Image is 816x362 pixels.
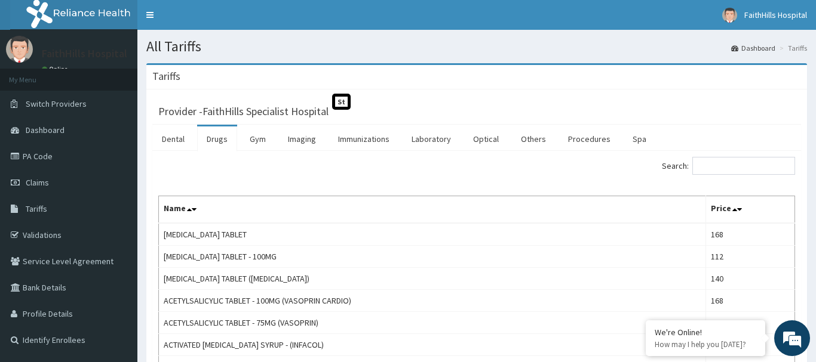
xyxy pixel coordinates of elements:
[744,10,807,20] span: FaithHills Hospital
[332,94,351,110] span: St
[705,290,794,312] td: 168
[152,71,180,82] h3: Tariffs
[705,196,794,224] th: Price
[705,246,794,268] td: 112
[402,126,461,151] a: Laboratory
[146,39,807,54] h1: All Tariffs
[26,203,47,214] span: Tariffs
[692,157,795,175] input: Search:
[42,65,70,73] a: Online
[329,126,399,151] a: Immunizations
[159,290,706,312] td: ACETYLSALICYLIC TABLET - 100MG (VASOPRIN CARDIO)
[26,125,65,135] span: Dashboard
[26,98,87,109] span: Switch Providers
[777,43,807,53] li: Tariffs
[6,36,33,63] img: User Image
[159,268,706,290] td: [MEDICAL_DATA] TABLET ([MEDICAL_DATA])
[158,106,329,117] h3: Provider - FaithHills Specialist Hospital
[159,223,706,246] td: [MEDICAL_DATA] TABLET
[240,126,275,151] a: Gym
[722,8,737,23] img: User Image
[42,48,127,59] p: FaithHills Hospital
[623,126,656,151] a: Spa
[655,339,756,349] p: How may I help you today?
[159,312,706,334] td: ACETYLSALICYLIC TABLET - 75MG (VASOPRIN)
[152,126,194,151] a: Dental
[705,223,794,246] td: 168
[705,312,794,334] td: 16.80
[705,268,794,290] td: 140
[464,126,508,151] a: Optical
[26,177,49,188] span: Claims
[159,196,706,224] th: Name
[559,126,620,151] a: Procedures
[655,327,756,338] div: We're Online!
[197,126,237,151] a: Drugs
[159,334,706,356] td: ACTIVATED [MEDICAL_DATA] SYRUP - (INFACOL)
[662,157,795,175] label: Search:
[278,126,326,151] a: Imaging
[511,126,556,151] a: Others
[731,43,775,53] a: Dashboard
[159,246,706,268] td: [MEDICAL_DATA] TABLET - 100MG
